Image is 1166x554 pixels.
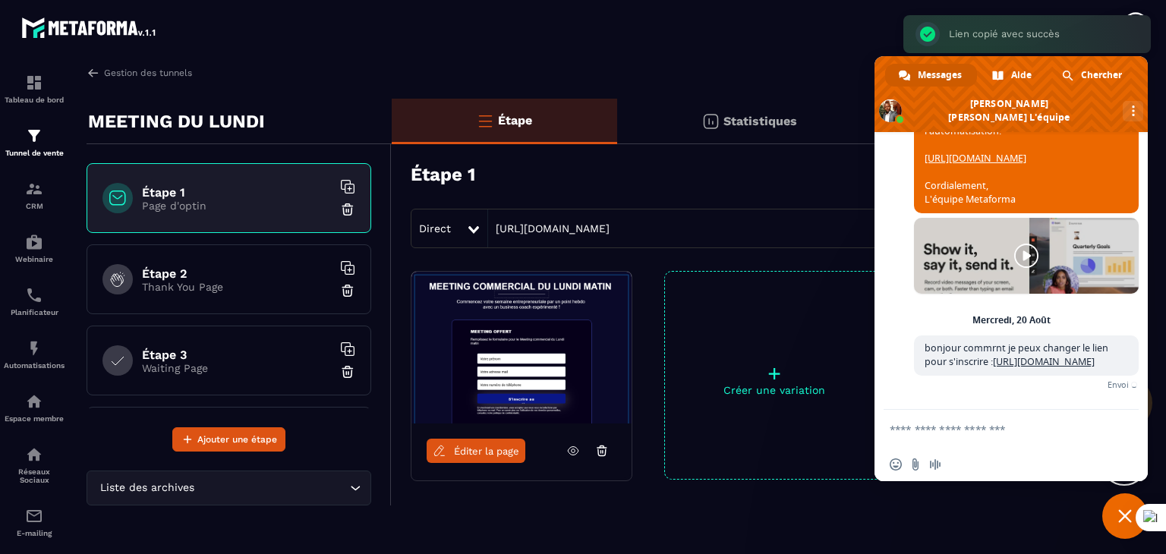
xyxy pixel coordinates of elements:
img: formation [25,180,43,198]
img: trash [340,364,355,379]
span: Message audio [929,458,941,471]
a: formationformationTunnel de vente [4,115,65,168]
img: automations [25,339,43,357]
a: [URL][DOMAIN_NAME] [993,355,1095,368]
img: stats.20deebd0.svg [701,112,720,131]
a: automationsautomationsEspace membre [4,381,65,434]
a: Aide [978,64,1047,87]
p: Réseaux Sociaux [4,467,65,484]
p: Tunnel de vente [4,149,65,157]
h6: Étape 3 [142,348,332,362]
h6: Étape 2 [142,266,332,281]
p: Waiting Page [142,362,332,374]
img: automations [25,392,43,411]
p: Webinaire [4,255,65,263]
img: social-network [25,445,43,464]
p: MEETING DU LUNDI [88,106,265,137]
p: Thank You Page [142,281,332,293]
img: image [411,272,632,423]
p: Espace membre [4,414,65,423]
img: arrow [87,66,100,80]
img: trash [340,283,355,298]
button: Ajouter une étape [172,427,285,452]
span: Envoi [1108,379,1129,390]
img: automations [25,233,43,251]
textarea: Entrez votre message... [890,410,1102,448]
a: [URL][DOMAIN_NAME] [925,152,1026,165]
img: bars-o.4a397970.svg [476,112,494,130]
span: Éditer la page [454,445,519,457]
span: bonjour commrnt je peux changer le lien pour s'inscrire : [925,342,1108,368]
a: automationsautomationsAutomatisations [4,328,65,381]
a: automationsautomationsWebinaire [4,222,65,275]
img: formation [25,127,43,145]
p: Tableau de bord [4,96,65,104]
p: Automatisations [4,361,65,370]
a: Messages [885,64,977,87]
span: Insérer un emoji [890,458,902,471]
span: Ajouter une étape [197,432,277,447]
p: + [665,363,884,384]
a: Chercher [1048,64,1137,87]
a: schedulerschedulerPlanificateur [4,275,65,328]
a: Éditer la page [427,439,525,463]
span: Aide [1011,64,1032,87]
p: Page d'optin [142,200,332,212]
h6: Étape 1 [142,185,332,200]
p: Étape [498,113,532,127]
a: social-networksocial-networkRéseaux Sociaux [4,434,65,496]
a: formationformationCRM [4,168,65,222]
span: Chercher [1081,64,1122,87]
div: Mercredi, 20 Août [972,316,1051,325]
a: Gestion des tunnels [87,66,192,80]
h3: Étape 1 [411,164,475,185]
p: E-mailing [4,529,65,537]
a: emailemailE-mailing [4,496,65,549]
span: Messages [918,64,962,87]
img: trash [340,202,355,217]
p: Créer une variation [665,384,884,396]
span: Envoyer un fichier [909,458,922,471]
a: Fermer le chat [1102,493,1148,539]
p: CRM [4,202,65,210]
a: [URL][DOMAIN_NAME] [488,222,610,235]
p: Statistiques [723,114,797,128]
p: Planificateur [4,308,65,316]
div: Search for option [87,471,371,505]
input: Search for option [197,480,346,496]
span: Direct [419,222,451,235]
img: email [25,507,43,525]
span: Liste des archives [96,480,197,496]
img: scheduler [25,286,43,304]
img: logo [21,14,158,41]
img: formation [25,74,43,92]
a: formationformationTableau de bord [4,62,65,115]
